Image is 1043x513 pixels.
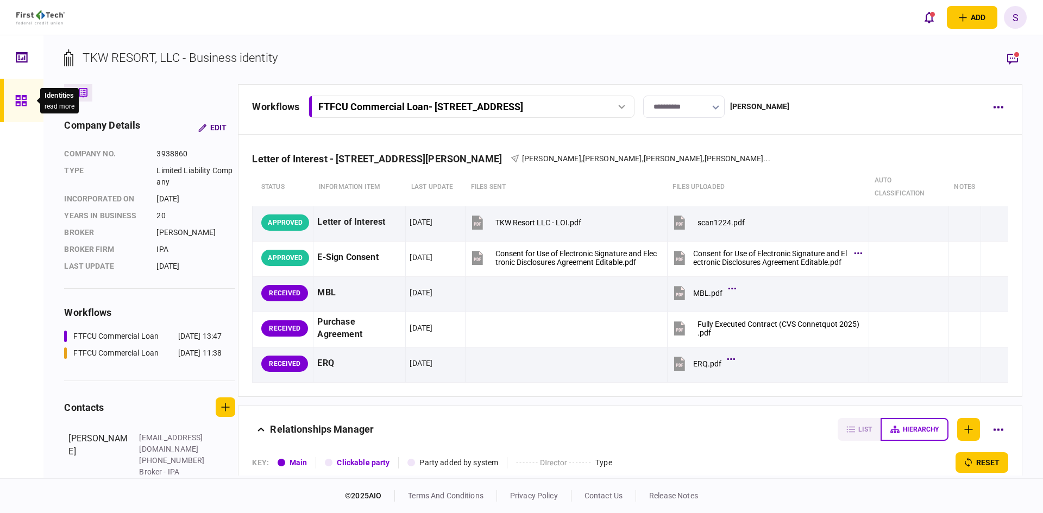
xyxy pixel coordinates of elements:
button: Consent for Use of Electronic Signature and Electronic Disclosures Agreement Editable.pdf [469,245,657,270]
a: privacy policy [510,491,558,500]
span: , [581,154,583,163]
div: Type [595,457,612,468]
button: read more [45,103,74,110]
span: hierarchy [903,426,939,433]
div: Letter of Interest [317,210,401,235]
div: last update [64,261,146,272]
div: KEY : [252,457,269,468]
div: Consent for Use of Electronic Signature and Electronic Disclosures Agreement Editable.pdf [495,249,657,267]
div: © 2025 AIO [345,490,395,502]
th: status [253,168,313,206]
div: [DATE] [410,287,432,298]
span: [PERSON_NAME] [705,154,764,163]
span: list [858,426,872,433]
div: MBL [317,281,401,305]
div: [DATE] [156,261,235,272]
div: Main [290,457,307,468]
th: files sent [466,168,667,206]
div: RECEIVED [261,285,308,301]
div: workflows [252,99,299,114]
div: Clickable party [337,457,389,468]
a: FTFCU Commercial Loan[DATE] 11:38 [64,347,222,359]
div: company no. [64,148,146,160]
span: ... [763,153,770,164]
div: Type [64,165,146,188]
button: Consent for Use of Electronic Signature and Electronic Disclosures Agreement Editable.pdf [671,245,859,270]
div: [DATE] [410,217,432,227]
a: terms and conditions [408,491,483,500]
div: [PERSON_NAME] [156,227,235,238]
div: Limited Liability Company [156,165,235,188]
div: IPA [156,244,235,255]
div: RECEIVED [261,320,308,337]
button: reset [956,452,1008,473]
div: ERQ [317,351,401,376]
img: client company logo [16,10,65,24]
span: [PERSON_NAME] [522,154,581,163]
div: ERQ.pdf [693,359,721,368]
div: [DATE] [410,252,432,263]
div: Party added by system [419,457,498,468]
button: MBL.pdf [671,281,733,305]
th: notes [948,168,981,206]
a: FTFCU Commercial Loan[DATE] 13:47 [64,331,222,342]
div: TKW Resort LLC - LOI.pdf [495,218,581,227]
div: company details [64,118,140,137]
button: S [1004,6,1027,29]
div: 20 [156,210,235,221]
div: APPROVED [261,214,309,231]
div: [DATE] [156,193,235,205]
span: [PERSON_NAME] [644,154,703,163]
div: RECEIVED [261,356,308,372]
div: [DATE] 11:38 [178,347,222,359]
div: [EMAIL_ADDRESS][DOMAIN_NAME] [139,432,210,455]
div: [DATE] [410,358,432,369]
a: contact us [585,491,623,500]
button: list [838,418,881,441]
button: open adding identity options [947,6,997,29]
div: Relationships Manager [270,418,374,441]
div: [DATE] [410,322,432,333]
div: [PERSON_NAME] [68,432,128,478]
th: auto classification [869,168,949,206]
div: FTFCU Commercial Loan [73,331,159,342]
div: APPROVED [261,250,309,266]
a: release notes [649,491,698,500]
div: incorporated on [64,193,146,205]
div: Fully Executed Contract (CVS Connetquot 2025).pdf [698,320,859,337]
span: , [702,154,704,163]
div: contacts [64,400,104,415]
span: [PERSON_NAME] [583,154,642,163]
button: open notifications list [918,6,940,29]
button: FTFCU Commercial Loan- [STREET_ADDRESS] [309,96,634,118]
div: E-Sign Consent [317,245,401,270]
th: Files uploaded [667,168,869,206]
div: Letter of Interest - [STREET_ADDRESS][PERSON_NAME] [252,153,511,164]
button: hierarchy [881,418,948,441]
div: scan1224.pdf [698,218,745,227]
div: TKW RESORT, LLC - Business identity [83,49,278,67]
div: FTFCU Commercial Loan - [STREET_ADDRESS] [318,101,523,112]
div: years in business [64,210,146,221]
div: Valerie Weatherly [522,153,770,164]
button: scan1224.pdf [671,210,745,235]
div: broker firm [64,244,146,255]
div: FTFCU Commercial Loan [73,347,159,359]
button: TKW Resort LLC - LOI.pdf [469,210,581,235]
div: Consent for Use of Electronic Signature and Electronic Disclosures Agreement Editable.pdf [693,249,849,267]
button: ERQ.pdf [671,351,732,376]
div: Purchase Agreement [317,316,401,341]
div: Identities [45,90,74,101]
button: Edit [190,118,235,137]
div: [DATE] 13:47 [178,331,222,342]
div: Broker - IPA [139,466,210,478]
div: workflows [64,305,235,320]
th: last update [406,168,466,206]
div: [PHONE_NUMBER] [139,455,210,466]
span: , [642,154,644,163]
div: Broker [64,227,146,238]
div: 3938860 [156,148,235,160]
div: [PERSON_NAME] [730,101,790,112]
button: Fully Executed Contract (CVS Connetquot 2025).pdf [671,316,859,340]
